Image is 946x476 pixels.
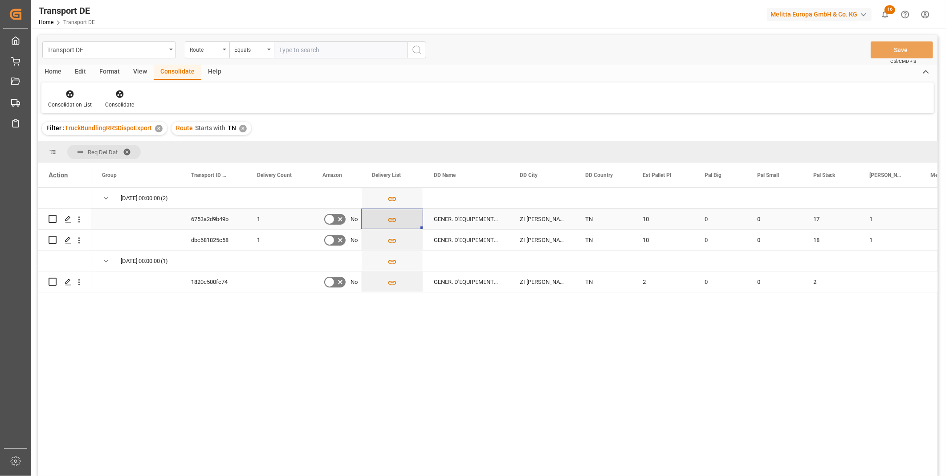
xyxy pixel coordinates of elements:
[180,230,246,250] div: dbc681825c58
[191,172,228,178] span: Transport ID Logward
[859,230,920,250] div: 1
[38,188,91,209] div: Press SPACE to select this row.
[575,209,632,229] div: TN
[803,271,859,292] div: 2
[38,271,91,292] div: Press SPACE to select this row.
[705,172,722,178] span: Pal Big
[180,271,246,292] div: 1820c500fc74
[161,188,168,209] span: (2)
[38,65,68,80] div: Home
[434,172,456,178] span: DD Name
[871,41,933,58] button: Save
[803,209,859,229] div: 17
[890,58,916,65] span: Ctrl/CMD + S
[239,125,247,132] div: ✕
[65,124,152,131] span: TruckBundlingRRSDispoExport
[68,65,93,80] div: Edit
[161,251,168,271] span: (1)
[201,65,228,80] div: Help
[520,172,538,178] span: DD City
[46,124,65,131] span: Filter :
[895,4,915,25] button: Help Center
[351,230,358,250] span: No
[767,6,875,23] button: Melitta Europa GmbH & Co. KG
[757,172,779,178] span: Pal Small
[190,44,220,54] div: Route
[154,65,201,80] div: Consolidate
[49,171,68,179] div: Action
[632,230,694,250] div: 10
[180,209,246,229] div: 6753a2d9b49b
[228,124,236,131] span: TN
[155,125,163,132] div: ✕
[42,41,176,58] button: open menu
[746,271,803,292] div: 0
[423,230,509,250] div: GENER. D'EQUIPEMENT INDUSTRIEL
[185,41,229,58] button: open menu
[408,41,426,58] button: search button
[195,124,225,131] span: Starts with
[585,172,613,178] span: DD Country
[246,209,312,229] div: 1
[746,209,803,229] div: 0
[229,41,274,58] button: open menu
[39,19,53,25] a: Home
[93,65,126,80] div: Format
[694,230,746,250] div: 0
[351,272,358,292] span: No
[39,4,95,17] div: Transport DE
[88,149,118,156] span: Req Del Dat
[246,230,312,250] div: 1
[257,172,292,178] span: Delivery Count
[234,44,265,54] div: Equals
[632,271,694,292] div: 2
[509,209,575,229] div: ZI [PERSON_NAME][GEOGRAPHIC_DATA]
[176,124,193,131] span: Route
[423,271,509,292] div: GENER. D'EQUIPEMENT INDUSTRIEL
[509,271,575,292] div: ZI [PERSON_NAME][GEOGRAPHIC_DATA]
[632,209,694,229] div: 10
[869,172,901,178] span: [PERSON_NAME]
[509,230,575,250] div: ZI [PERSON_NAME][GEOGRAPHIC_DATA]
[575,271,632,292] div: TN
[423,209,509,229] div: GENER. D'EQUIPEMENT INDUSTRIEL
[121,188,160,209] div: [DATE] 00:00:00
[48,101,92,109] div: Consolidation List
[575,230,632,250] div: TN
[767,8,872,21] div: Melitta Europa GmbH & Co. KG
[885,5,895,14] span: 16
[105,101,134,109] div: Consolidate
[38,209,91,230] div: Press SPACE to select this row.
[694,271,746,292] div: 0
[803,230,859,250] div: 18
[643,172,671,178] span: Est Pallet Pl
[875,4,895,25] button: show 16 new notifications
[372,172,401,178] span: Delivery List
[322,172,342,178] span: Amazon
[126,65,154,80] div: View
[746,230,803,250] div: 0
[121,251,160,271] div: [DATE] 00:00:00
[351,209,358,230] span: No
[859,209,920,229] div: 1
[47,44,166,55] div: Transport DE
[274,41,408,58] input: Type to search
[694,209,746,229] div: 0
[38,250,91,271] div: Press SPACE to select this row.
[38,230,91,250] div: Press SPACE to select this row.
[813,172,835,178] span: Pal Stack
[102,172,117,178] span: Group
